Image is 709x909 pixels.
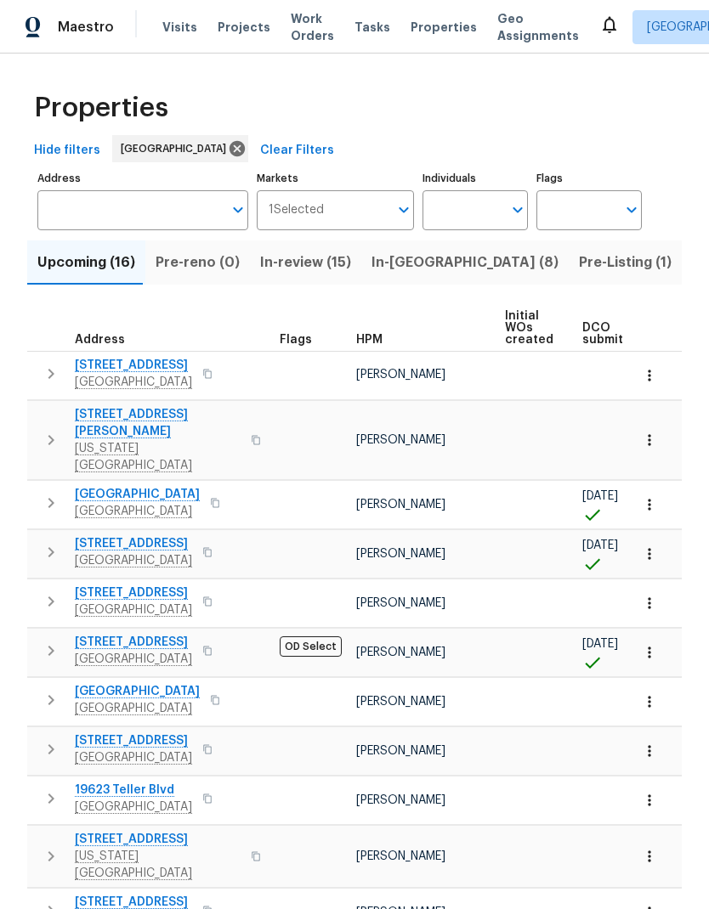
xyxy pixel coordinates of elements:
span: Address [75,334,125,346]
span: [DATE] [582,490,618,502]
span: Flags [280,334,312,346]
span: 1 Selected [269,203,324,217]
span: Hide filters [34,140,100,161]
button: Open [392,198,416,222]
span: Clear Filters [260,140,334,161]
span: [PERSON_NAME] [356,696,445,708]
span: Projects [218,19,270,36]
span: OD Select [280,636,342,657]
span: Maestro [58,19,114,36]
label: Flags [536,173,642,183]
label: Individuals [423,173,528,183]
span: Pre-Listing (1) [579,251,672,274]
span: Tasks [354,21,390,33]
span: Initial WOs created [505,310,553,346]
span: Pre-reno (0) [156,251,240,274]
button: Open [506,198,530,222]
span: In-review (15) [260,251,351,274]
span: [PERSON_NAME] [356,499,445,511]
span: HPM [356,334,383,346]
span: Work Orders [291,10,334,44]
span: Visits [162,19,197,36]
span: Geo Assignments [497,10,579,44]
span: [GEOGRAPHIC_DATA] [121,140,233,157]
span: [PERSON_NAME] [356,369,445,381]
span: Properties [34,99,168,116]
span: [PERSON_NAME] [356,646,445,658]
span: In-[GEOGRAPHIC_DATA] (8) [372,251,559,274]
button: Hide filters [27,135,107,167]
button: Open [226,198,250,222]
span: [DATE] [582,638,618,650]
span: [PERSON_NAME] [356,597,445,609]
span: Upcoming (16) [37,251,135,274]
button: Clear Filters [253,135,341,167]
button: Open [620,198,644,222]
label: Address [37,173,248,183]
span: [DATE] [582,539,618,551]
span: Properties [411,19,477,36]
label: Markets [257,173,415,183]
div: [GEOGRAPHIC_DATA] [112,135,248,162]
span: [PERSON_NAME] [356,794,445,806]
span: [PERSON_NAME] [356,434,445,446]
span: [PERSON_NAME] [356,745,445,757]
span: [PERSON_NAME] [356,548,445,560]
span: DCO submitted [582,322,644,346]
span: [PERSON_NAME] [356,850,445,862]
